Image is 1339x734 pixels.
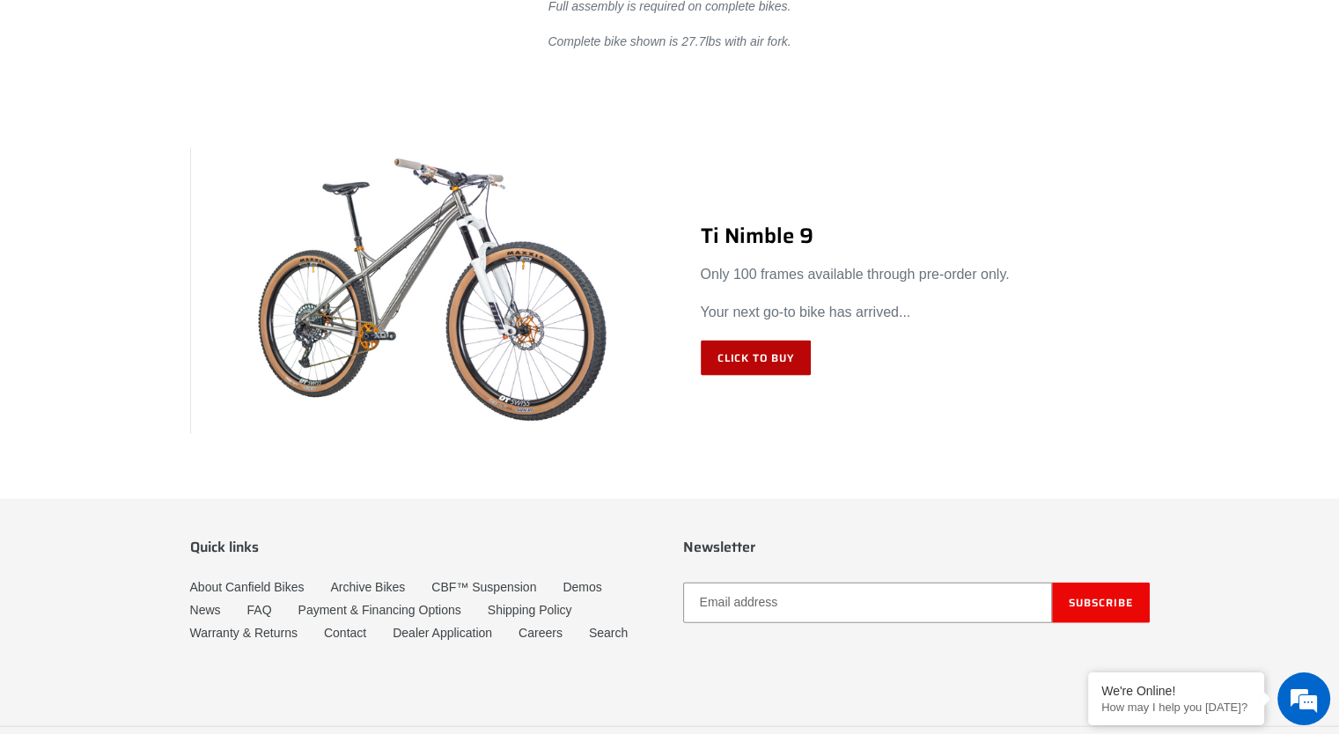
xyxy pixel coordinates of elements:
[324,626,366,640] a: Contact
[190,580,305,594] a: About Canfield Bikes
[701,224,1150,249] h2: Ti Nimble 9
[393,626,492,640] a: Dealer Application
[1101,701,1251,714] p: How may I help you today?
[563,580,601,594] a: Demos
[190,603,221,617] a: News
[9,481,335,542] textarea: Type your message and hit 'Enter'
[548,34,791,48] em: Complete bike shown is 27.7lbs with air fork.
[701,302,1150,323] p: Your next go-to bike has arrived...
[247,603,272,617] a: FAQ
[298,603,461,617] a: Payment & Financing Options
[118,99,322,121] div: Chat with us now
[683,539,1150,555] p: Newsletter
[1101,684,1251,698] div: We're Online!
[519,626,563,640] a: Careers
[56,88,100,132] img: d_696896380_company_1647369064580_696896380
[488,603,572,617] a: Shipping Policy
[190,539,657,555] p: Quick links
[701,341,812,376] a: Click to Buy: TI NIMBLE 9
[683,583,1052,623] input: Email address
[19,97,46,123] div: Navigation go back
[330,580,405,594] a: Archive Bikes
[431,580,536,594] a: CBF™ Suspension
[589,626,628,640] a: Search
[190,626,298,640] a: Warranty & Returns
[1052,583,1150,623] button: Subscribe
[289,9,331,51] div: Minimize live chat window
[701,264,1150,285] p: Only 100 frames available through pre-order only.
[1069,594,1133,611] span: Subscribe
[102,222,243,400] span: We're online!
